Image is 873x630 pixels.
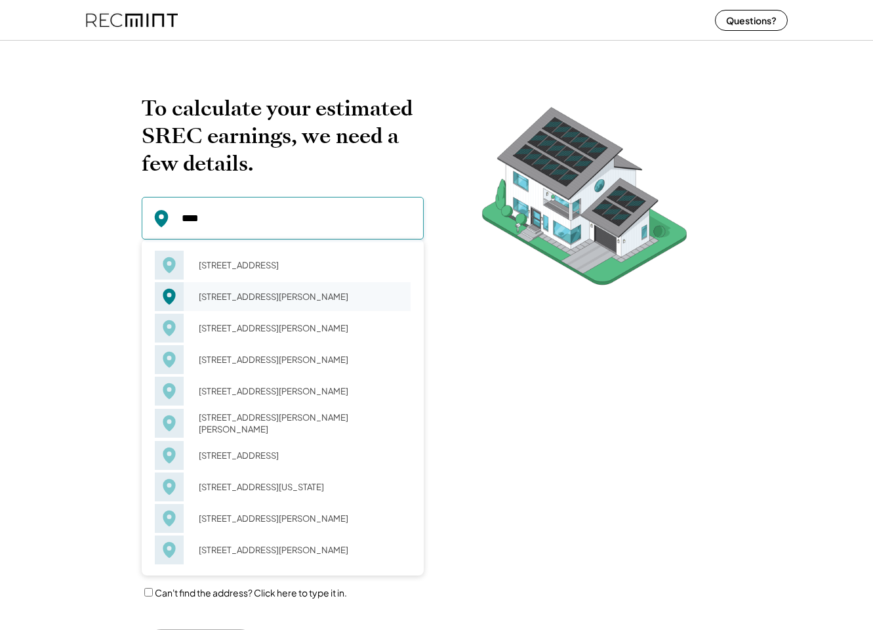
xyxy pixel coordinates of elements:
[715,10,788,31] button: Questions?
[190,509,411,528] div: [STREET_ADDRESS][PERSON_NAME]
[190,408,411,438] div: [STREET_ADDRESS][PERSON_NAME][PERSON_NAME]
[142,94,424,177] h2: To calculate your estimated SREC earnings, we need a few details.
[155,587,347,598] label: Can't find the address? Click here to type it in.
[190,319,411,337] div: [STREET_ADDRESS][PERSON_NAME]
[190,541,411,559] div: [STREET_ADDRESS][PERSON_NAME]
[190,350,411,369] div: [STREET_ADDRESS][PERSON_NAME]
[86,3,178,37] img: recmint-logotype%403x%20%281%29.jpeg
[190,382,411,400] div: [STREET_ADDRESS][PERSON_NAME]
[190,446,411,465] div: [STREET_ADDRESS]
[190,256,411,274] div: [STREET_ADDRESS]
[190,287,411,306] div: [STREET_ADDRESS][PERSON_NAME]
[190,478,411,496] div: [STREET_ADDRESS][US_STATE]
[457,94,712,305] img: RecMintArtboard%207.png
